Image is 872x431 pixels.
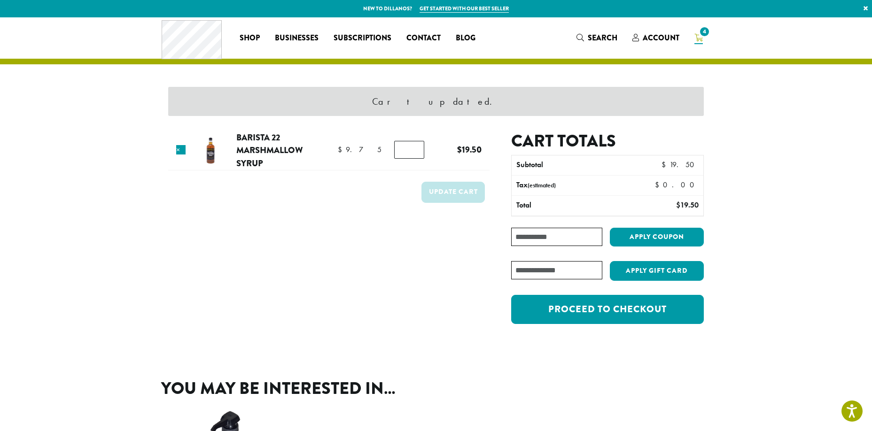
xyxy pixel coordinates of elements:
[655,180,699,190] bdi: 0.00
[512,155,627,175] th: Subtotal
[232,31,267,46] a: Shop
[662,160,699,169] bdi: 19.50
[338,145,381,154] bdi: 9.75
[676,200,680,210] span: $
[662,160,670,169] span: $
[610,261,704,281] button: Apply Gift Card
[168,87,704,116] div: Cart updated.
[457,143,462,156] span: $
[334,32,391,44] span: Subscriptions
[176,145,186,154] a: Remove this item
[394,141,424,159] input: Product quantity
[420,5,509,13] a: Get started with our best seller
[569,30,625,46] a: Search
[421,182,485,203] button: Update cart
[406,32,441,44] span: Contact
[456,32,475,44] span: Blog
[511,131,704,151] h2: Cart totals
[236,131,303,169] a: Barista 22 Marshmallow Syrup
[240,32,260,44] span: Shop
[457,143,482,156] bdi: 19.50
[528,181,556,189] small: (estimated)
[512,196,627,215] th: Total
[676,200,699,210] bdi: 19.50
[161,378,711,399] h2: You may be interested in…
[655,180,663,190] span: $
[610,228,704,247] button: Apply coupon
[275,32,319,44] span: Businesses
[338,145,346,154] span: $
[698,25,711,38] span: 4
[588,32,617,43] span: Search
[511,295,704,324] a: Proceed to checkout
[195,135,226,166] img: Barista 22 Marshmallow Syrup
[512,176,647,195] th: Tax
[643,32,679,43] span: Account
